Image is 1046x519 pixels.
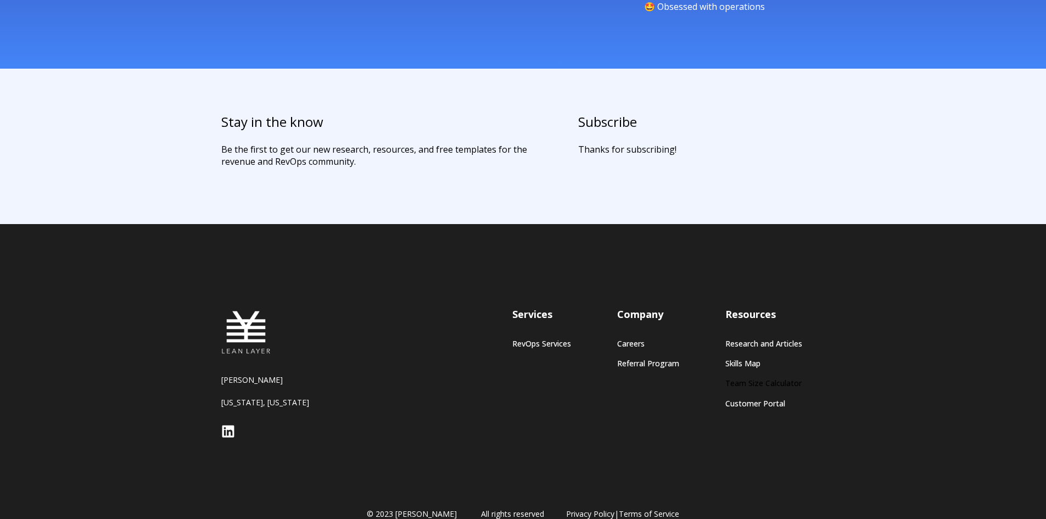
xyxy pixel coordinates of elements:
h3: Company [617,308,679,321]
img: Lean Layer [221,308,271,357]
h3: Services [512,308,571,321]
h3: Stay in the know [221,113,561,131]
span: 🤩 Obsessed with operations [644,1,765,13]
h3: Resources [725,308,802,321]
a: Customer Portal [725,399,802,408]
p: [PERSON_NAME] [221,375,359,385]
a: Terms of Service [619,509,679,519]
p: Thanks for subscribing! [578,143,825,155]
a: Careers [617,339,679,348]
a: Team Size Calculator [725,378,802,388]
p: [US_STATE], [US_STATE] [221,397,359,408]
h3: Subscribe [578,113,825,131]
a: RevOps Services [512,339,571,348]
p: Be the first to get our new research, resources, and free templates for the revenue and RevOps co... [221,143,561,168]
a: Research and Articles [725,339,802,348]
a: Privacy Policy [566,509,614,519]
a: Skills Map [725,359,802,368]
a: Referral Program [617,359,679,368]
